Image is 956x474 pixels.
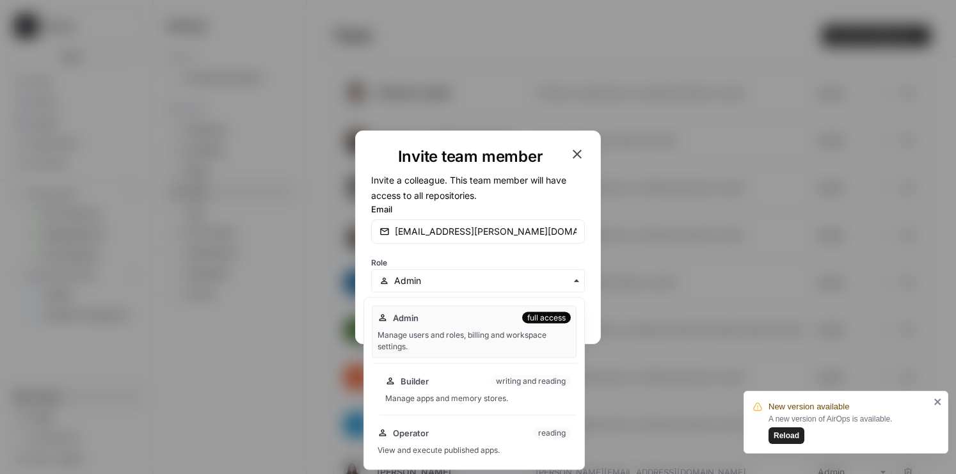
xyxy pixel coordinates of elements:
[371,258,387,267] span: Role
[533,427,571,439] div: reading
[371,175,566,201] span: Invite a colleague. This team member will have access to all repositories.
[393,427,429,439] span: Operator
[769,400,849,413] span: New version available
[769,413,930,444] div: A new version of AirOps is available.
[378,329,571,352] div: Manage users and roles, billing and workspace settings.
[934,397,943,407] button: close
[395,225,577,238] input: email@company.com
[394,274,577,287] input: Admin
[378,445,571,456] div: View and execute published apps.
[371,146,570,167] h1: Invite team member
[491,375,571,387] div: writing and reading
[401,375,429,388] span: Builder
[393,312,418,324] span: Admin
[371,203,585,216] label: Email
[385,393,571,404] div: Manage apps and memory stores.
[522,312,571,324] div: full access
[774,430,799,441] span: Reload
